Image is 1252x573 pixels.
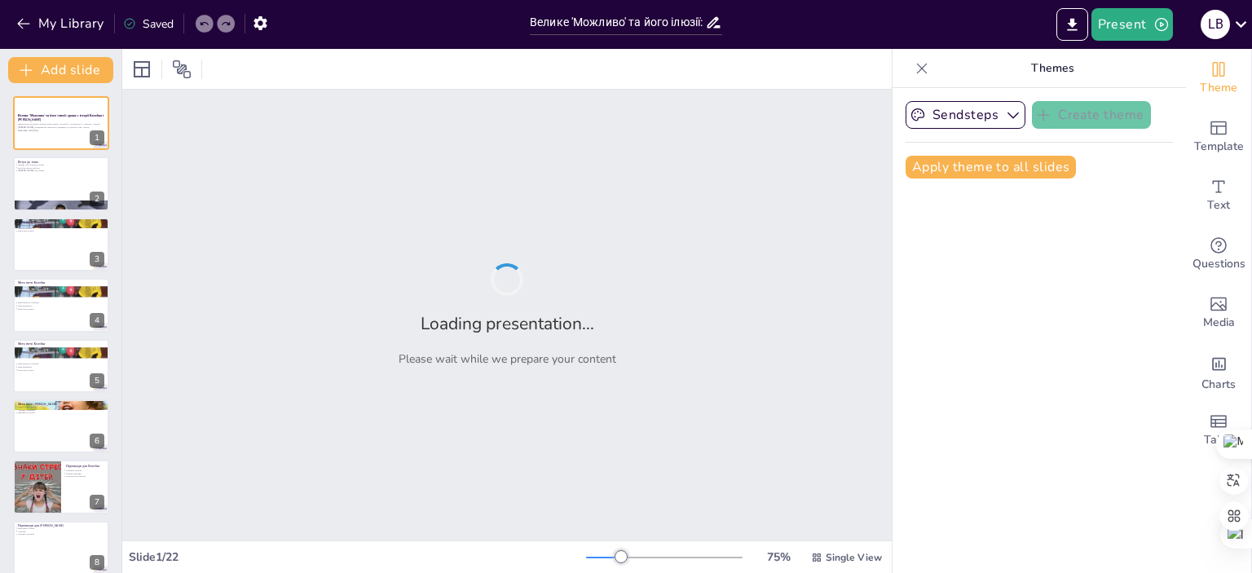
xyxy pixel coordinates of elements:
[18,527,104,530] p: Внутрішні страхи
[13,460,109,513] div: 7
[18,220,104,225] p: Мета втечі Колобка
[18,123,104,129] p: Презентація досліджує паралелі між казкою "Колобок" та романом "У пошуках Аляски" [PERSON_NAME], ...
[90,313,104,328] div: 4
[1200,79,1237,97] span: Theme
[18,280,104,285] p: Мета втечі Колобка
[66,464,104,469] p: Перешкоди для Колобка
[1186,166,1251,225] div: Add text boxes
[1186,108,1251,166] div: Add ready made slides
[18,307,104,311] p: Втеча від рутини
[13,96,109,150] div: 1
[90,434,104,448] div: 6
[13,218,109,271] div: 3
[1032,101,1151,129] button: Create theme
[18,302,104,305] p: Прагнення до свободи
[826,551,882,564] span: Single View
[13,399,109,453] div: 6
[1186,342,1251,401] div: Add charts and graphs
[18,341,104,346] p: Мета втечі Колобка
[906,156,1076,179] button: Apply theme to all slides
[129,56,155,82] div: Layout
[1186,49,1251,108] div: Change the overall theme
[759,549,798,565] div: 75 %
[1207,196,1230,214] span: Text
[1056,8,1088,41] button: Export to PowerPoint
[18,530,104,533] p: Сумніви
[530,11,705,34] input: Insert title
[18,169,104,172] p: [PERSON_NAME] сенс життя
[399,351,616,367] p: Please wait while we prepare your content
[66,475,104,478] p: Психологічні бар'єри
[13,156,109,210] div: 2
[18,522,104,527] p: Перешкоди для [PERSON_NAME]
[12,11,111,37] button: My Library
[1204,431,1233,449] span: Table
[1186,225,1251,284] div: Get real-time input from your audience
[18,362,104,365] p: Прагнення до свободи
[1203,314,1235,332] span: Media
[935,49,1170,88] p: Themes
[18,368,104,372] p: Втеча від рутини
[90,495,104,509] div: 7
[18,402,104,407] p: Мета втечі [PERSON_NAME]
[123,16,174,32] div: Saved
[421,312,594,335] h2: Loading presentation...
[1091,8,1173,41] button: Present
[1201,376,1236,394] span: Charts
[90,130,104,145] div: 1
[90,192,104,206] div: 2
[8,57,113,83] button: Add slide
[1186,401,1251,460] div: Add a table
[66,472,104,475] p: Фізичні виклики
[18,227,104,230] p: Нові враження
[90,373,104,388] div: 5
[18,408,104,412] p: "Велике 'Можливо'"
[18,113,104,122] strong: Велике 'Можливо' та його ілюзії: уроки з історії Колобка і [PERSON_NAME]
[18,405,104,408] p: Пошук сенсу життя
[18,532,104,536] p: Складні стосунки
[90,555,104,570] div: 8
[13,339,109,393] div: 5
[1186,284,1251,342] div: Add images, graphics, shapes or video
[18,412,104,415] p: Виклики на шляху
[18,159,104,164] p: Вступ до теми
[129,549,586,565] div: Slide 1 / 22
[66,469,104,473] p: Зовнішні загрози
[906,101,1025,129] button: Sendsteps
[1194,138,1244,156] span: Template
[18,305,104,308] p: Нові враження
[18,129,104,132] p: Generated with [URL]
[1201,8,1230,41] button: L B
[18,165,104,169] p: Колобок шукає свободу
[18,223,104,227] p: Прагнення до свободи
[172,60,192,79] span: Position
[18,230,104,233] p: Втеча від рутини
[1201,10,1230,39] div: L B
[18,365,104,368] p: Нові враження
[1192,255,1245,273] span: Questions
[90,252,104,267] div: 3
[13,278,109,332] div: 4
[18,163,104,166] p: Обидва герої прагнуть втечі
